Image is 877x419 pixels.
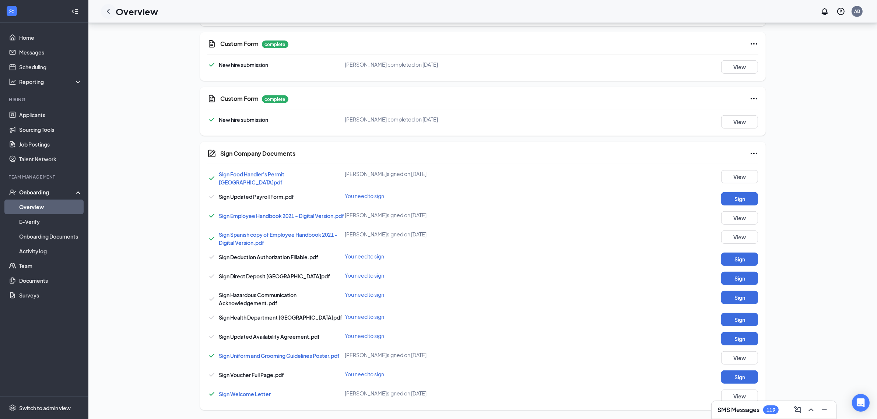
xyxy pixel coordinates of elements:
[19,30,82,45] a: Home
[19,258,82,273] a: Team
[19,214,82,229] a: E-Verify
[207,313,216,322] svg: Checkmark
[207,370,216,379] svg: Checkmark
[820,7,829,16] svg: Notifications
[219,116,269,123] span: New hire submission
[207,39,216,48] svg: CustomFormIcon
[345,291,529,298] div: You need to sign
[19,152,82,166] a: Talent Network
[221,40,259,48] h5: Custom Form
[836,7,845,16] svg: QuestionInfo
[9,96,81,103] div: Hiring
[345,370,529,378] div: You need to sign
[207,174,216,183] svg: Checkmark
[19,288,82,303] a: Surveys
[8,7,15,15] svg: WorkstreamLogo
[750,94,758,103] svg: Ellipses
[9,78,16,85] svg: Analysis
[807,405,815,414] svg: ChevronUp
[104,7,113,16] svg: ChevronLeft
[854,8,860,14] div: AB
[207,94,216,103] svg: CustomFormIcon
[219,391,271,397] a: Sign Welcome Letter
[345,313,529,320] div: You need to sign
[19,45,82,60] a: Messages
[219,333,320,340] span: Sign Updated Availability Agreement.pdf
[19,244,82,258] a: Activity log
[219,292,297,306] span: Sign Hazardous Communication Acknowledgement.pdf
[207,60,216,69] svg: Checkmark
[262,41,288,48] p: complete
[207,115,216,124] svg: Checkmark
[219,61,269,68] span: New hire submission
[116,5,158,18] h1: Overview
[219,372,284,378] span: Sign Voucher Full Page.pdf
[207,351,216,360] svg: Checkmark
[19,78,83,85] div: Reporting
[345,253,529,260] div: You need to sign
[207,211,216,220] svg: Checkmark
[207,149,216,158] svg: CompanyDocumentIcon
[345,332,529,339] div: You need to sign
[71,8,78,15] svg: Collapse
[19,404,71,412] div: Switch to admin view
[19,189,76,196] div: Onboarding
[721,170,758,183] button: View
[852,394,870,412] div: Open Intercom Messenger
[818,404,830,416] button: Minimize
[792,404,804,416] button: ComposeMessage
[721,211,758,225] button: View
[721,332,758,345] button: Sign
[750,149,758,158] svg: Ellipses
[219,212,344,219] a: Sign Employee Handbook 2021 - Digital Version.pdf
[345,351,529,359] div: [PERSON_NAME] signed on [DATE]
[721,390,758,403] button: View
[345,230,529,238] div: [PERSON_NAME] signed on [DATE]
[345,116,438,123] span: [PERSON_NAME] completed on [DATE]
[345,272,529,279] div: You need to sign
[219,171,285,186] a: Sign Food Handler's Permit [GEOGRAPHIC_DATA]pdf
[721,230,758,244] button: View
[345,192,529,200] div: You need to sign
[9,174,81,180] div: Team Management
[750,39,758,48] svg: Ellipses
[721,313,758,326] button: Sign
[219,193,294,200] span: Sign Updated Payroll Form.pdf
[221,149,296,158] h5: Sign Company Documents
[207,332,216,341] svg: Checkmark
[721,370,758,384] button: Sign
[767,407,775,413] div: 119
[721,115,758,128] button: View
[219,273,330,279] span: Sign Direct Deposit [GEOGRAPHIC_DATA]pdf
[219,314,343,321] span: Sign Health Department [GEOGRAPHIC_DATA]pdf
[721,60,758,74] button: View
[721,351,758,365] button: View
[19,122,82,137] a: Sourcing Tools
[345,211,529,219] div: [PERSON_NAME] signed on [DATE]
[207,234,216,243] svg: Checkmark
[221,95,259,103] h5: Custom Form
[718,406,760,414] h3: SMS Messages
[19,108,82,122] a: Applicants
[207,253,216,261] svg: Checkmark
[19,137,82,152] a: Job Postings
[207,192,216,201] svg: Checkmark
[721,272,758,285] button: Sign
[262,95,288,103] p: complete
[207,295,216,303] svg: Checkmark
[345,61,438,68] span: [PERSON_NAME] completed on [DATE]
[207,272,216,281] svg: Checkmark
[805,404,817,416] button: ChevronUp
[219,352,340,359] a: Sign Uniform and Grooming Guidelines Poster.pdf
[19,229,82,244] a: Onboarding Documents
[721,291,758,304] button: Sign
[345,170,529,177] div: [PERSON_NAME] signed on [DATE]
[219,231,338,246] a: Sign Spanish copy of Employee Handbook 2021 - Digital Version.pdf
[19,200,82,214] a: Overview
